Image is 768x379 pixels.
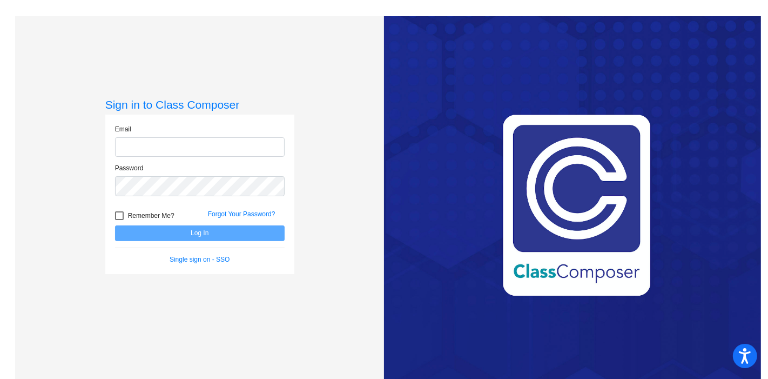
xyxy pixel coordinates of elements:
[115,225,285,241] button: Log In
[128,209,174,222] span: Remember Me?
[170,256,230,263] a: Single sign on - SSO
[105,98,294,111] h3: Sign in to Class Composer
[208,210,275,218] a: Forgot Your Password?
[115,163,144,173] label: Password
[115,124,131,134] label: Email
